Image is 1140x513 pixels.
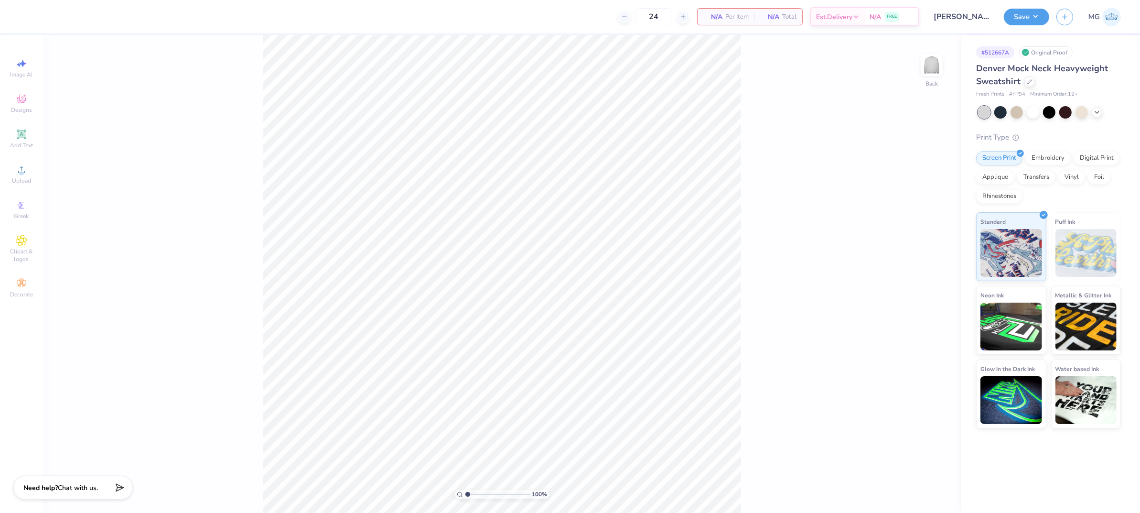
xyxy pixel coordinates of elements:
strong: Need help? [23,483,58,492]
img: Metallic & Glitter Ink [1055,303,1117,350]
div: Foil [1088,170,1110,185]
div: Back [925,79,938,88]
span: Water based Ink [1055,364,1099,374]
div: Print Type [976,132,1121,143]
span: Decorate [10,291,33,298]
span: Add Text [10,142,33,149]
span: FREE [887,13,897,20]
span: Puff Ink [1055,217,1075,227]
div: Screen Print [976,151,1022,165]
div: Original Proof [1019,46,1073,58]
span: Clipart & logos [5,248,38,263]
div: Digital Print [1074,151,1120,165]
a: MG [1088,8,1121,26]
span: Standard [980,217,1006,227]
span: Neon Ink [980,290,1004,300]
span: Chat with us. [58,483,98,492]
img: Mary Grace [1102,8,1121,26]
button: Save [1004,9,1049,25]
div: Applique [976,170,1014,185]
span: Fresh Prints [976,90,1004,98]
img: Glow in the Dark Ink [980,376,1042,424]
img: Water based Ink [1055,376,1117,424]
span: N/A [760,12,779,22]
img: Back [922,55,941,75]
div: Vinyl [1058,170,1085,185]
img: Standard [980,229,1042,277]
span: MG [1088,11,1100,22]
input: – – [635,8,672,25]
div: Embroidery [1025,151,1071,165]
div: Transfers [1017,170,1055,185]
span: Upload [12,177,31,185]
span: Image AI [11,71,33,78]
input: Untitled Design [926,7,997,26]
span: Per Item [725,12,749,22]
span: Greek [14,212,29,220]
div: # 512667A [976,46,1014,58]
img: Neon Ink [980,303,1042,350]
span: N/A [870,12,881,22]
span: Minimum Order: 12 + [1030,90,1078,98]
span: Est. Delivery [816,12,852,22]
span: 100 % [532,490,548,499]
span: # FP94 [1009,90,1025,98]
img: Puff Ink [1055,229,1117,277]
span: N/A [703,12,722,22]
span: Glow in the Dark Ink [980,364,1035,374]
span: Metallic & Glitter Ink [1055,290,1112,300]
span: Designs [11,106,32,114]
span: Total [782,12,796,22]
div: Rhinestones [976,189,1022,204]
span: Denver Mock Neck Heavyweight Sweatshirt [976,63,1108,87]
